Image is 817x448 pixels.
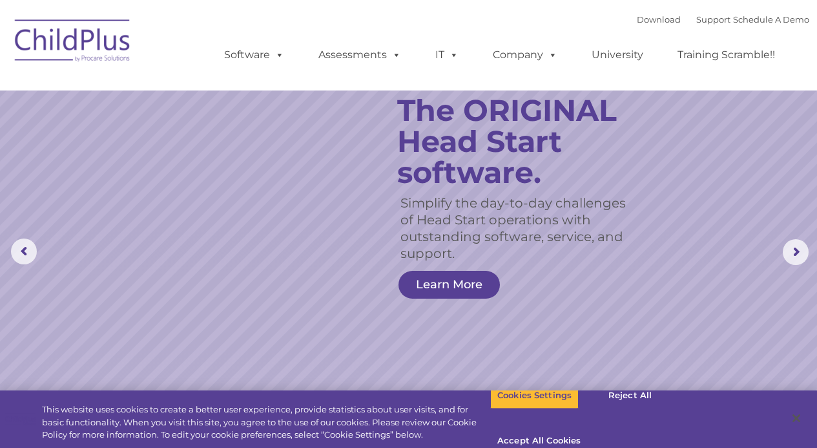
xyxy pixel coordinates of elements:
[733,14,809,25] a: Schedule A Demo
[490,382,579,409] button: Cookies Settings
[8,10,138,75] img: ChildPlus by Procare Solutions
[637,14,809,25] font: |
[305,42,414,68] a: Assessments
[696,14,730,25] a: Support
[42,403,490,442] div: This website uses cookies to create a better user experience, provide statistics about user visit...
[590,382,670,409] button: Reject All
[665,42,788,68] a: Training Scramble!!
[637,14,681,25] a: Download
[579,42,656,68] a: University
[782,404,811,432] button: Close
[398,271,500,299] a: Learn More
[400,195,639,262] rs-layer: Simplify the day-to-day challenges of Head Start operations with outstanding software, service, a...
[397,95,652,188] rs-layer: The ORIGINAL Head Start software.
[211,42,297,68] a: Software
[422,42,471,68] a: IT
[480,42,570,68] a: Company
